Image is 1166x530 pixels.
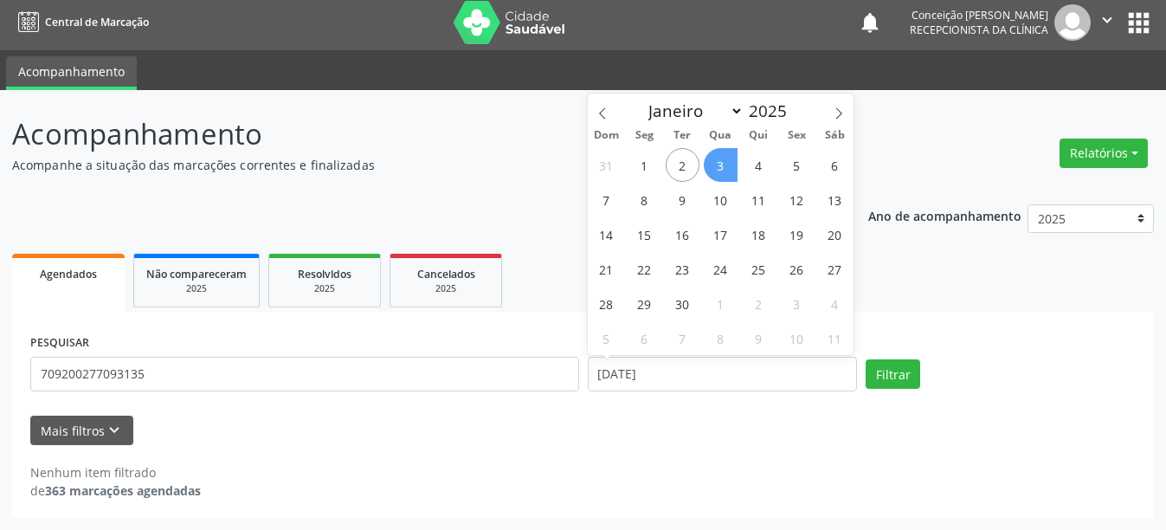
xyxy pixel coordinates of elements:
[30,416,133,446] button: Mais filtroskeyboard_arrow_down
[589,252,623,286] span: Setembro 21, 2025
[704,217,738,251] span: Setembro 17, 2025
[858,10,882,35] button: notifications
[704,321,738,355] span: Outubro 8, 2025
[818,183,852,217] span: Setembro 13, 2025
[403,282,489,295] div: 2025
[815,130,854,141] span: Sáb
[742,252,776,286] span: Setembro 25, 2025
[589,148,623,182] span: Agosto 31, 2025
[701,130,739,141] span: Qua
[12,8,149,36] a: Central de Marcação
[666,217,699,251] span: Setembro 16, 2025
[588,357,858,391] input: Selecione um intervalo
[628,217,661,251] span: Setembro 15, 2025
[818,217,852,251] span: Setembro 20, 2025
[910,23,1048,37] span: Recepcionista da clínica
[1054,4,1091,41] img: img
[744,100,801,122] input: Year
[818,321,852,355] span: Outubro 11, 2025
[868,204,1021,226] p: Ano de acompanhamento
[298,267,351,281] span: Resolvidos
[281,282,368,295] div: 2025
[818,287,852,320] span: Outubro 4, 2025
[628,183,661,217] span: Setembro 8, 2025
[40,267,97,281] span: Agendados
[742,148,776,182] span: Setembro 4, 2025
[30,463,201,482] div: Nenhum item filtrado
[704,287,738,320] span: Outubro 1, 2025
[146,282,247,295] div: 2025
[589,183,623,217] span: Setembro 7, 2025
[628,148,661,182] span: Setembro 1, 2025
[742,287,776,320] span: Outubro 2, 2025
[6,56,137,90] a: Acompanhamento
[780,252,814,286] span: Setembro 26, 2025
[663,130,701,141] span: Ter
[30,482,201,500] div: de
[818,252,852,286] span: Setembro 27, 2025
[742,321,776,355] span: Outubro 9, 2025
[780,148,814,182] span: Setembro 5, 2025
[818,148,852,182] span: Setembro 6, 2025
[589,217,623,251] span: Setembro 14, 2025
[625,130,663,141] span: Seg
[641,99,744,123] select: Month
[589,287,623,320] span: Setembro 28, 2025
[910,8,1048,23] div: Conceição [PERSON_NAME]
[866,359,920,389] button: Filtrar
[105,421,124,440] i: keyboard_arrow_down
[12,156,811,174] p: Acompanhe a situação das marcações correntes e finalizadas
[666,148,699,182] span: Setembro 2, 2025
[777,130,815,141] span: Sex
[666,321,699,355] span: Outubro 7, 2025
[30,330,89,357] label: PESQUISAR
[780,321,814,355] span: Outubro 10, 2025
[780,287,814,320] span: Outubro 3, 2025
[666,287,699,320] span: Setembro 30, 2025
[742,217,776,251] span: Setembro 18, 2025
[704,252,738,286] span: Setembro 24, 2025
[780,183,814,217] span: Setembro 12, 2025
[739,130,777,141] span: Qui
[628,321,661,355] span: Outubro 6, 2025
[1124,8,1154,38] button: apps
[30,357,579,391] input: Nome, CNS
[704,148,738,182] span: Setembro 3, 2025
[588,130,626,141] span: Dom
[12,113,811,156] p: Acompanhamento
[1060,139,1148,168] button: Relatórios
[628,287,661,320] span: Setembro 29, 2025
[1091,4,1124,41] button: 
[589,321,623,355] span: Outubro 5, 2025
[417,267,475,281] span: Cancelados
[742,183,776,217] span: Setembro 11, 2025
[45,15,149,29] span: Central de Marcação
[780,217,814,251] span: Setembro 19, 2025
[704,183,738,217] span: Setembro 10, 2025
[45,482,201,499] strong: 363 marcações agendadas
[628,252,661,286] span: Setembro 22, 2025
[146,267,247,281] span: Não compareceram
[666,252,699,286] span: Setembro 23, 2025
[666,183,699,217] span: Setembro 9, 2025
[1098,10,1117,29] i: 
